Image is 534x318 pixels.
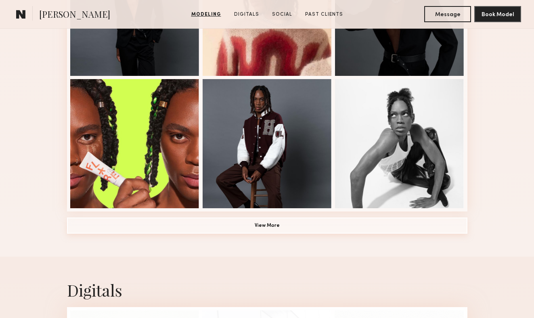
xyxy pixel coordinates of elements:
[474,10,521,17] a: Book Model
[231,11,262,18] a: Digitals
[474,6,521,22] button: Book Model
[302,11,346,18] a: Past Clients
[39,8,110,22] span: [PERSON_NAME]
[67,279,467,301] div: Digitals
[424,6,471,22] button: Message
[67,218,467,234] button: View More
[269,11,295,18] a: Social
[188,11,224,18] a: Modeling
